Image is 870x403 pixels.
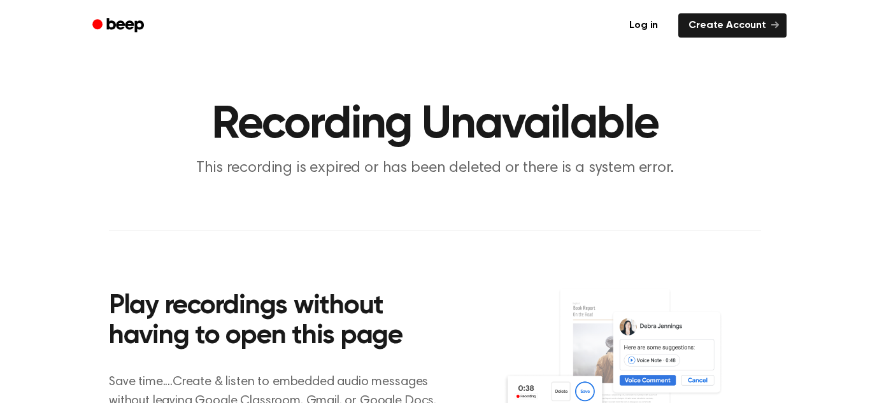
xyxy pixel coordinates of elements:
a: Beep [83,13,155,38]
p: This recording is expired or has been deleted or there is a system error. [190,158,680,179]
a: Log in [617,11,671,40]
h1: Recording Unavailable [109,102,761,148]
h2: Play recordings without having to open this page [109,292,452,352]
a: Create Account [678,13,787,38]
